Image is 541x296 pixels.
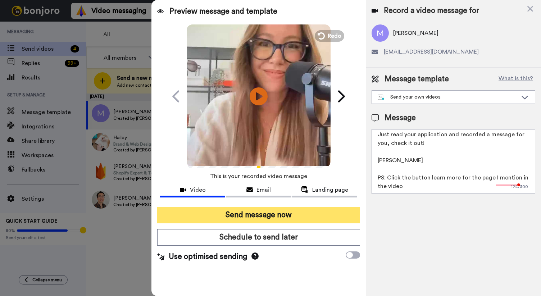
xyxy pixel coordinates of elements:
[378,95,385,100] img: nextgen-template.svg
[169,251,247,262] span: Use optimised sending
[256,186,271,194] span: Email
[378,94,518,101] div: Send your own videos
[372,129,535,194] textarea: To enrich screen reader interactions, please activate Accessibility in Grammarly extension settings
[157,229,360,246] button: Schedule to send later
[384,47,479,56] span: [EMAIL_ADDRESS][DOMAIN_NAME]
[312,186,348,194] span: Landing page
[157,207,360,223] button: Send message now
[190,186,206,194] span: Video
[385,113,416,123] span: Message
[496,74,535,85] button: What is this?
[385,74,449,85] span: Message template
[210,168,307,184] span: This is your recorded video message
